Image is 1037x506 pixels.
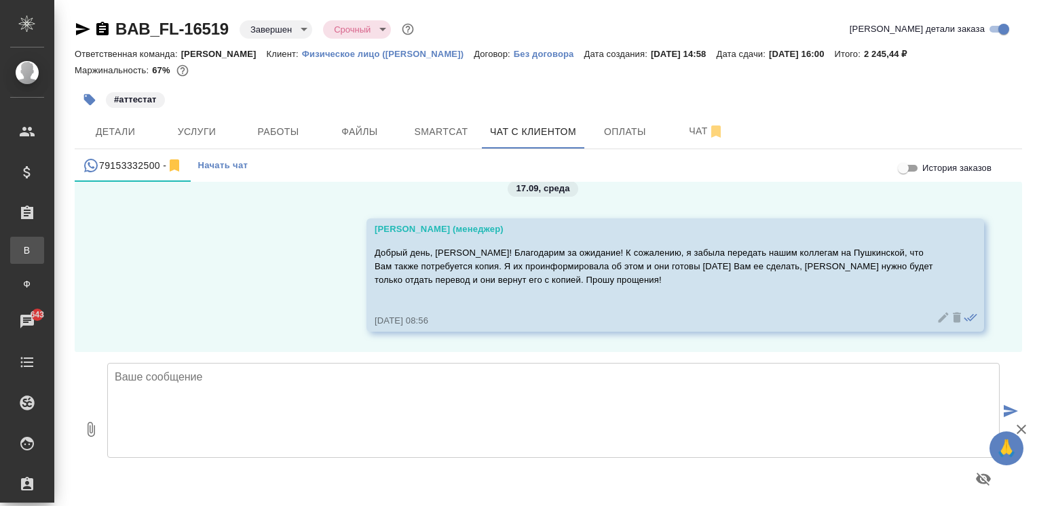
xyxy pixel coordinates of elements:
p: Договор: [474,49,514,59]
p: 17.09, среда [516,182,569,195]
span: Ф [17,277,37,291]
div: [PERSON_NAME] (менеджер) [375,222,937,236]
p: Добрый день, [PERSON_NAME]! Благодарим за ожидание! К сожалению, я забыла передать нашим коллегам... [375,246,937,287]
button: Начать чат [191,149,254,182]
button: Срочный [330,24,375,35]
p: Физическое лицо ([PERSON_NAME]) [302,49,474,59]
a: BAB_FL-16519 [115,20,229,38]
p: Дата создания: [584,49,650,59]
p: [PERSON_NAME] [181,49,267,59]
a: Ф [10,271,44,298]
span: Оплаты [592,123,658,140]
a: 643 [3,305,51,338]
button: Скопировать ссылку для ЯМессенджера [75,21,91,37]
span: История заказов [922,161,992,175]
svg: Отписаться [166,157,183,174]
span: Чат с клиентом [490,123,576,140]
p: [DATE] 16:00 [769,49,835,59]
p: Ответственная команда: [75,49,181,59]
span: Файлы [327,123,392,140]
span: Чат [674,123,739,140]
p: 2 245,44 ₽ [864,49,918,59]
button: 622.62 RUB; [174,62,191,79]
span: Начать чат [197,158,248,174]
span: Работы [246,123,311,140]
button: Завершен [246,24,296,35]
div: Завершен [323,20,391,39]
button: 🙏 [989,431,1023,465]
button: Добавить тэг [75,85,105,115]
button: Предпросмотр [967,463,1000,495]
button: Доп статусы указывают на важность/срочность заказа [399,20,417,38]
a: В [10,237,44,264]
a: Без договора [514,47,584,59]
button: Скопировать ссылку [94,21,111,37]
span: [PERSON_NAME] детали заказа [850,22,985,36]
div: Завершен [240,20,312,39]
div: 79153332500 (Дарья) - (undefined) [83,157,183,174]
p: Итого: [835,49,864,59]
div: simple tabs example [75,149,1022,182]
span: Smartcat [409,123,474,140]
div: [DATE] 08:56 [375,314,937,328]
p: Дата сдачи: [717,49,769,59]
svg: Отписаться [708,123,724,140]
p: Маржинальность: [75,65,152,75]
p: #аттестат [114,93,157,106]
span: 🙏 [995,434,1018,463]
span: Услуги [164,123,229,140]
span: 643 [22,308,53,322]
p: [DATE] 14:58 [651,49,717,59]
a: Физическое лицо ([PERSON_NAME]) [302,47,474,59]
p: 67% [152,65,173,75]
span: В [17,244,37,257]
p: Клиент: [267,49,302,59]
p: Без договора [514,49,584,59]
span: Детали [83,123,148,140]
